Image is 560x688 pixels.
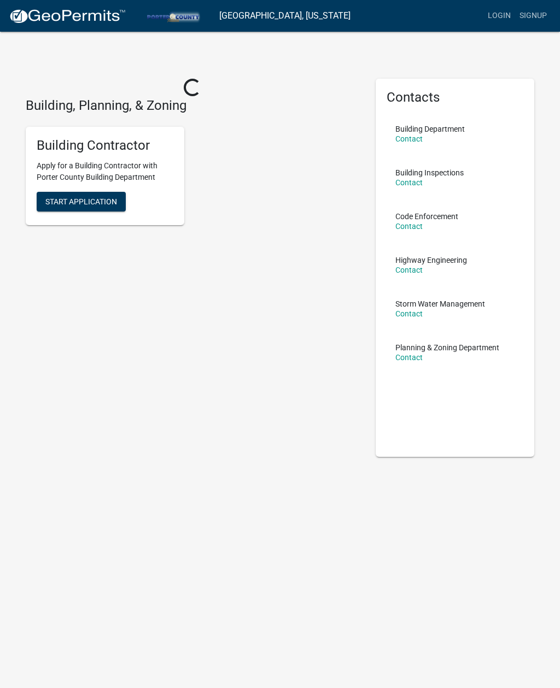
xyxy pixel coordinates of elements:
[395,125,465,133] p: Building Department
[395,169,464,177] p: Building Inspections
[45,197,117,205] span: Start Application
[37,160,173,183] p: Apply for a Building Contractor with Porter County Building Department
[395,213,458,220] p: Code Enforcement
[395,178,423,187] a: Contact
[37,138,173,154] h5: Building Contractor
[37,192,126,211] button: Start Application
[395,353,423,362] a: Contact
[395,134,423,143] a: Contact
[395,266,423,274] a: Contact
[395,256,467,264] p: Highway Engineering
[395,309,423,318] a: Contact
[26,98,359,114] h4: Building, Planning, & Zoning
[395,344,499,351] p: Planning & Zoning Department
[483,5,515,26] a: Login
[219,7,351,25] a: [GEOGRAPHIC_DATA], [US_STATE]
[135,8,211,23] img: Porter County, Indiana
[395,222,423,231] a: Contact
[515,5,551,26] a: Signup
[395,300,485,308] p: Storm Water Management
[387,90,523,105] h5: Contacts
